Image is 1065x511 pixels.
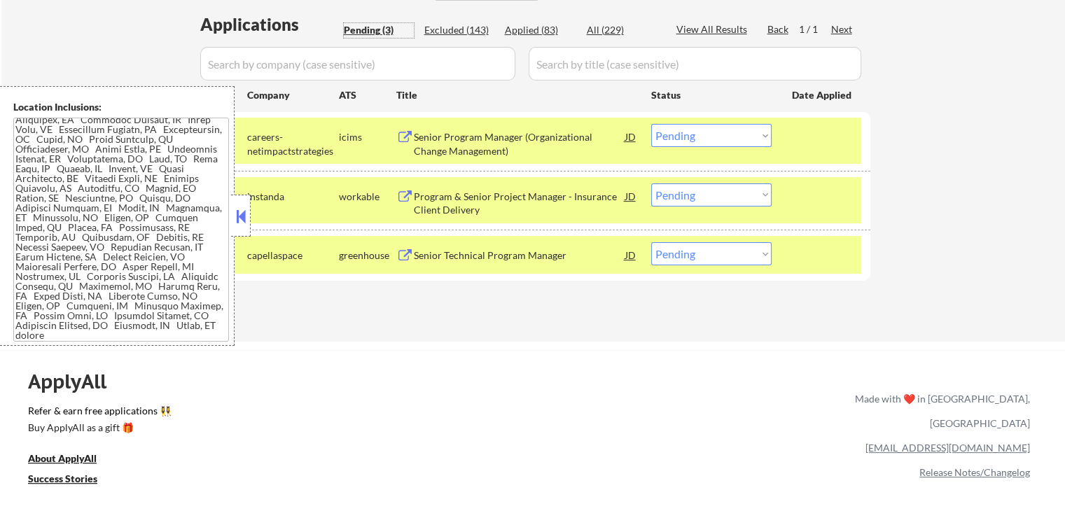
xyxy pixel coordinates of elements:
[28,452,97,464] u: About ApplyAll
[505,23,575,37] div: Applied (83)
[624,124,638,149] div: JD
[339,130,396,144] div: icims
[28,423,168,433] div: Buy ApplyAll as a gift 🎁
[414,130,625,157] div: Senior Program Manager (Organizational Change Management)
[28,472,97,484] u: Success Stories
[28,370,123,393] div: ApplyAll
[28,472,116,489] a: Success Stories
[339,88,396,102] div: ATS
[849,386,1030,435] div: Made with ❤️ in [GEOGRAPHIC_DATA], [GEOGRAPHIC_DATA]
[414,248,625,262] div: Senior Technical Program Manager
[651,82,772,107] div: Status
[624,242,638,267] div: JD
[339,248,396,262] div: greenhouse
[28,451,116,469] a: About ApplyAll
[676,22,751,36] div: View All Results
[344,23,414,37] div: Pending (3)
[865,442,1030,454] a: [EMAIL_ADDRESS][DOMAIN_NAME]
[792,88,854,102] div: Date Applied
[831,22,854,36] div: Next
[919,466,1030,478] a: Release Notes/Changelog
[28,421,168,438] a: Buy ApplyAll as a gift 🎁
[767,22,790,36] div: Back
[247,88,339,102] div: Company
[28,406,562,421] a: Refer & earn free applications 👯‍♀️
[200,47,515,80] input: Search by company (case sensitive)
[339,190,396,204] div: workable
[624,183,638,209] div: JD
[247,130,339,157] div: careers-netimpactstrategies
[247,190,339,204] div: instanda
[414,190,625,217] div: Program & Senior Project Manager - Insurance Client Delivery
[529,47,861,80] input: Search by title (case sensitive)
[13,100,229,114] div: Location Inclusions:
[424,23,494,37] div: Excluded (143)
[200,16,339,33] div: Applications
[587,23,657,37] div: All (229)
[396,88,638,102] div: Title
[247,248,339,262] div: capellaspace
[799,22,831,36] div: 1 / 1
